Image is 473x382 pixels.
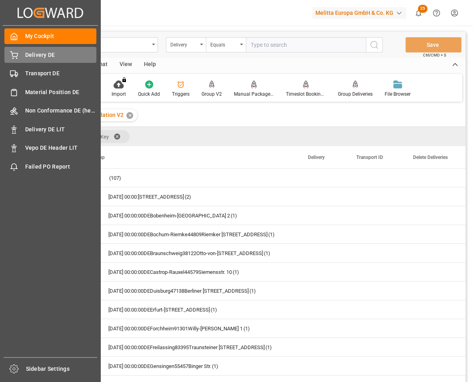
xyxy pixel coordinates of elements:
[108,320,243,338] div: [DATE] 00:00:00DEForchheim91301Willy-[PERSON_NAME] 1
[4,84,96,100] a: Material Position DE
[413,155,448,160] span: Delete Deliveries
[25,69,97,78] span: Transport DE
[249,282,256,300] span: (1)
[4,159,96,174] a: Failed PO Report
[126,112,133,119] div: ✕
[385,90,411,98] div: File Browser
[166,37,206,52] button: open menu
[25,163,97,171] span: Failed PO Report
[108,301,210,319] div: [DATE] 00:00:00DEErfurt-[STREET_ADDRESS]
[185,188,191,206] span: (2)
[170,39,198,48] div: Delivery
[231,207,237,225] span: (1)
[366,37,383,52] button: search button
[409,4,427,22] button: show 25 new notifications
[108,188,184,206] div: [DATE] 00:00:[STREET_ADDRESS]
[25,32,97,40] span: My Cockpit
[25,125,97,134] span: Delivery DE LIT
[108,357,211,376] div: [DATE] 00:00:00DEGensingen55457Binger Str.
[308,155,325,160] span: Delivery
[114,58,138,72] div: View
[4,28,96,44] a: My Cockpit
[25,144,97,152] span: Vepo DE Header LIT
[338,90,373,98] div: Group Deliveries
[427,4,445,22] button: Help Center
[108,244,263,263] div: [DATE] 00:00:00DEBraunschweig38122Otto-von-[STREET_ADDRESS]
[312,5,409,20] button: Melitta Europa GmbH & Co. KG
[286,90,326,98] div: Timeslot Booking Report
[4,66,96,81] a: Transport DE
[206,37,246,52] button: open menu
[4,140,96,156] a: Vepo DE Header LIT
[264,244,270,263] span: (1)
[210,39,237,48] div: Equals
[26,365,98,373] span: Sidebar Settings
[4,47,96,62] a: Delivery DE
[268,225,275,244] span: (1)
[243,320,250,338] span: (1)
[234,90,274,98] div: Manual Package TypeDetermination
[138,58,162,72] div: Help
[211,301,217,319] span: (1)
[25,107,97,115] span: Non Conformance DE (header)
[25,51,97,59] span: Delivery DE
[418,5,427,13] span: 25
[172,90,190,98] div: Triggers
[356,155,383,160] span: Transport ID
[25,88,97,97] span: Material Position DE
[4,103,96,119] a: Non Conformance DE (header)
[138,90,160,98] div: Quick Add
[108,225,267,244] div: [DATE] 00:00:00DEBochum-Riemke44809Riemker [STREET_ADDRESS]
[108,207,230,225] div: [DATE] 00:00:00DEBobenheim-[GEOGRAPHIC_DATA] 2
[246,37,366,52] input: Type to search
[312,7,406,19] div: Melitta Europa GmbH & Co. KG
[108,263,232,281] div: [DATE] 00:00:00DECastrop-Rauxel44579Siemensstr. 10
[4,121,96,137] a: Delivery DE LIT
[202,90,222,98] div: Group V2
[108,282,249,300] div: [DATE] 00:00:00DEDuisburg47138Berliner [STREET_ADDRESS]
[108,338,265,357] div: [DATE] 00:00:00DEFreilassing83395Traunsteiner [STREET_ADDRESS]
[212,357,218,376] span: (1)
[109,169,121,187] span: (107)
[233,263,239,281] span: (1)
[405,37,461,52] button: Save
[265,338,272,357] span: (1)
[423,52,446,58] span: Ctrl/CMD + S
